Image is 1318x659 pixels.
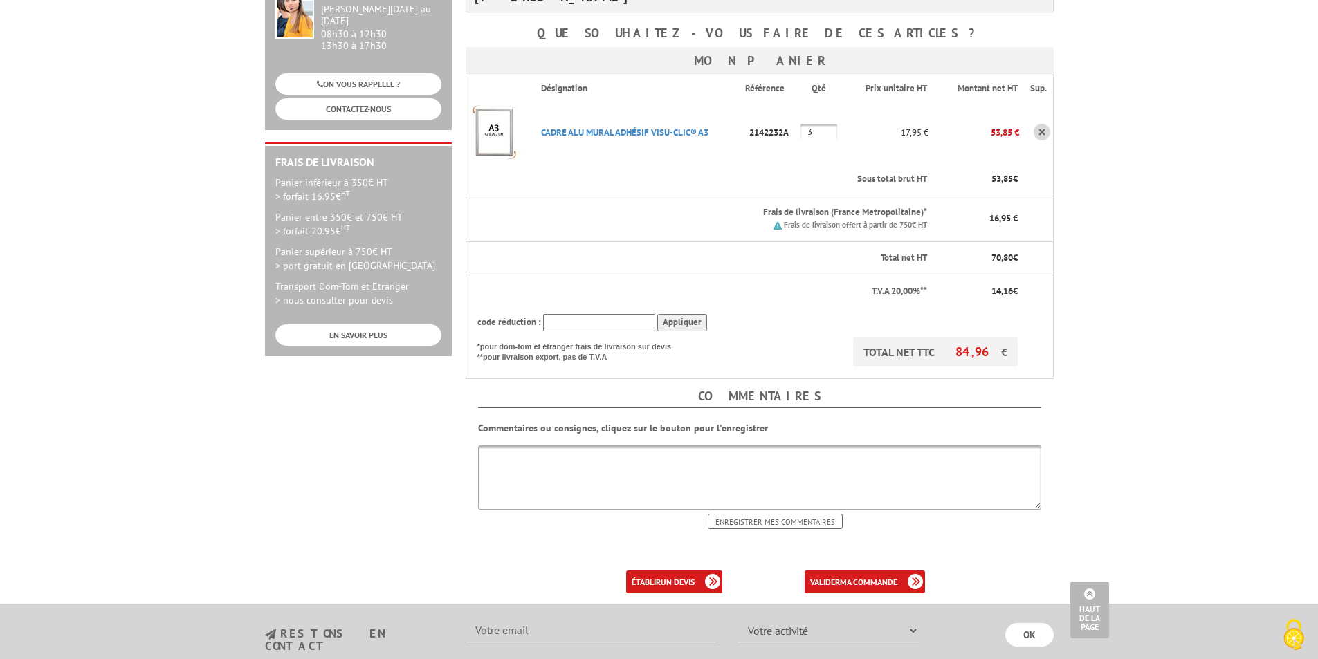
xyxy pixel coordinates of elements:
input: Enregistrer mes commentaires [708,514,843,529]
img: picto.png [774,221,782,230]
h3: Mon panier [466,47,1054,75]
h3: restons en contact [265,628,447,652]
th: Sup. [1019,75,1053,101]
p: 53,85 € [928,120,1019,145]
p: 17,95 € [843,120,928,145]
p: Total net HT [477,252,927,265]
h2: Frais de Livraison [275,156,441,169]
span: > forfait 16.95€ [275,190,350,203]
img: Cookies (fenêtre modale) [1276,618,1311,652]
p: € [940,173,1018,186]
p: 2142232A [745,120,800,145]
p: T.V.A 20,00%** [477,285,927,298]
a: validerma commande [805,570,925,593]
a: CONTACTEZ-NOUS [275,98,441,120]
b: un devis [661,577,695,587]
b: Commentaires ou consignes, cliquez sur le bouton pour l'enregistrer [478,422,768,434]
input: Votre email [467,619,716,642]
span: code réduction : [477,316,541,328]
span: 53,85 [991,173,1013,185]
img: CADRE ALU MURAL ADHéSIF VISU-CLIC® A3 [466,104,522,160]
a: établirun devis [626,570,722,593]
a: ON VOUS RAPPELLE ? [275,73,441,95]
b: Que souhaitez-vous faire de ces articles ? [537,25,982,41]
a: Haut de la page [1070,582,1109,638]
span: > forfait 20.95€ [275,225,350,237]
span: 16,95 € [989,212,1018,224]
p: Référence [745,82,799,95]
sup: HT [341,223,350,232]
h4: Commentaires [478,386,1041,408]
th: Qté [800,75,843,101]
small: Frais de livraison offert à partir de 750€ HT [784,220,927,230]
p: Panier entre 350€ et 750€ HT [275,210,441,238]
th: Désignation [530,75,744,101]
p: Panier supérieur à 750€ HT [275,245,441,272]
p: Frais de livraison (France Metropolitaine)* [541,206,927,219]
p: Prix unitaire HT [854,82,927,95]
button: Cookies (fenêtre modale) [1270,612,1318,659]
div: [PERSON_NAME][DATE] au [DATE] [321,3,441,27]
img: newsletter.jpg [265,629,276,640]
span: 70,80 [991,252,1013,263]
p: € [940,285,1018,298]
input: Appliquer [657,314,707,331]
span: 14,16 [991,285,1013,297]
input: OK [1005,623,1054,647]
p: € [940,252,1018,265]
span: 84,96 [955,344,1001,360]
span: > nous consulter pour devis [275,294,393,306]
p: Transport Dom-Tom et Etranger [275,279,441,307]
a: CADRE ALU MURAL ADHéSIF VISU-CLIC® A3 [541,127,708,138]
sup: HT [341,188,350,198]
span: > port gratuit en [GEOGRAPHIC_DATA] [275,259,435,272]
p: *pour dom-tom et étranger frais de livraison sur devis **pour livraison export, pas de T.V.A [477,337,685,363]
th: Sous total brut HT [530,163,928,196]
p: Panier inférieur à 350€ HT [275,176,441,203]
p: Montant net HT [940,82,1018,95]
b: ma commande [840,577,897,587]
a: EN SAVOIR PLUS [275,324,441,346]
p: TOTAL NET TTC € [853,337,1018,366]
div: 08h30 à 12h30 13h30 à 17h30 [321,3,441,51]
